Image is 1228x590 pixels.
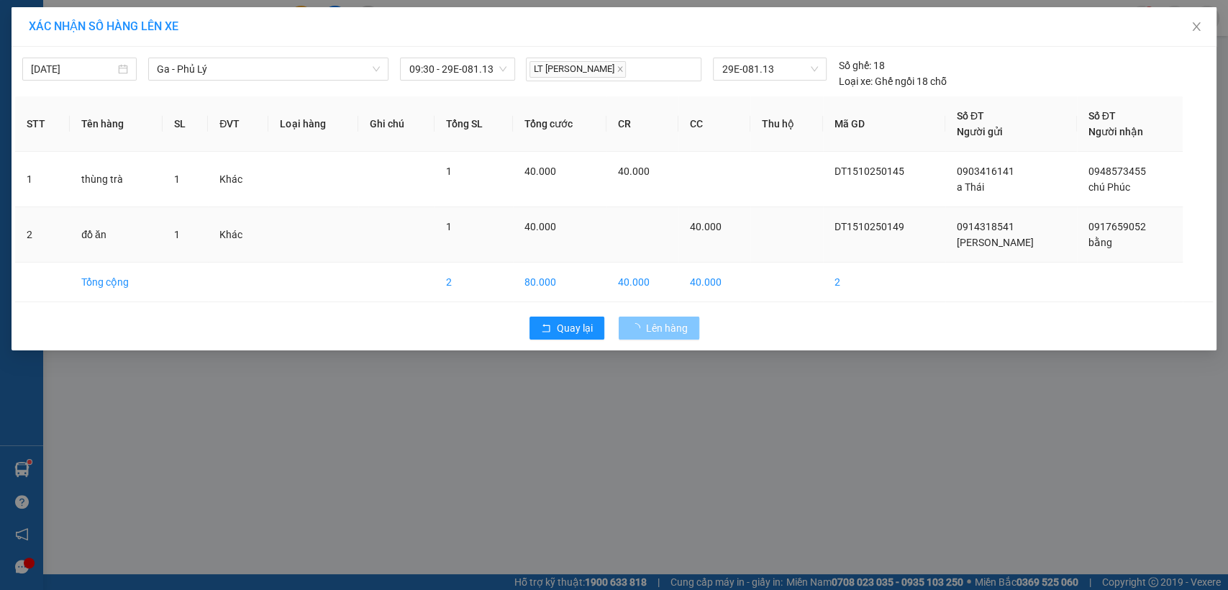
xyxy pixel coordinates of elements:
span: chú Phúc [1088,181,1130,193]
button: Lên hàng [619,317,699,340]
span: Loại xe: [838,73,872,89]
th: STT [15,96,70,152]
span: 0917659052 [1088,221,1146,232]
span: 1 [446,165,452,177]
span: Số ĐT [957,110,984,122]
th: Loại hàng [268,96,358,152]
span: 40.000 [618,165,650,177]
th: ĐVT [208,96,268,152]
div: 18 [838,58,884,73]
input: 15/10/2025 [31,61,115,77]
span: 0903416141 [957,165,1014,177]
th: Ghi chú [358,96,434,152]
span: 09:30 - 29E-081.13 [409,58,506,80]
td: 2 [435,263,513,302]
td: 2 [823,263,945,302]
span: 40.000 [524,221,556,232]
span: 40.000 [524,165,556,177]
span: [PERSON_NAME] [957,237,1034,248]
button: Close [1176,7,1216,47]
td: 1 [15,152,70,207]
span: loading [630,323,646,333]
span: LT [PERSON_NAME] [529,61,626,78]
span: down [372,65,381,73]
th: Mã GD [823,96,945,152]
th: CC [678,96,750,152]
span: Số ĐT [1088,110,1116,122]
div: Ghế ngồi 18 chỗ [838,73,946,89]
span: 40.000 [690,221,722,232]
td: 40.000 [606,263,678,302]
td: Khác [208,152,268,207]
span: close [1191,21,1202,32]
td: 2 [15,207,70,263]
span: XÁC NHẬN SỐ HÀNG LÊN XE [29,19,178,33]
span: Người gửi [957,126,1003,137]
span: 29E-081.13 [722,58,818,80]
span: bằng [1088,237,1112,248]
th: SL [163,96,208,152]
span: 0914318541 [957,221,1014,232]
th: Tổng cước [513,96,606,152]
span: 1 [446,221,452,232]
td: Tổng cộng [70,263,163,302]
span: Số ghế: [838,58,870,73]
span: Ga - Phủ Lý [157,58,380,80]
th: CR [606,96,678,152]
td: 40.000 [678,263,750,302]
span: 1 [174,229,180,240]
th: Tên hàng [70,96,163,152]
span: DT1510250149 [834,221,904,232]
th: Tổng SL [435,96,513,152]
span: rollback [541,323,551,335]
span: DT1510250145 [834,165,904,177]
span: Lên hàng [646,320,688,336]
span: Người nhận [1088,126,1143,137]
td: 80.000 [513,263,606,302]
td: thùng trà [70,152,163,207]
span: 0948573455 [1088,165,1146,177]
td: đồ ăn [70,207,163,263]
span: close [617,65,624,73]
span: Quay lại [557,320,593,336]
span: 1 [174,173,180,185]
td: Khác [208,207,268,263]
button: rollbackQuay lại [529,317,604,340]
th: Thu hộ [750,96,823,152]
span: a Thái [957,181,984,193]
